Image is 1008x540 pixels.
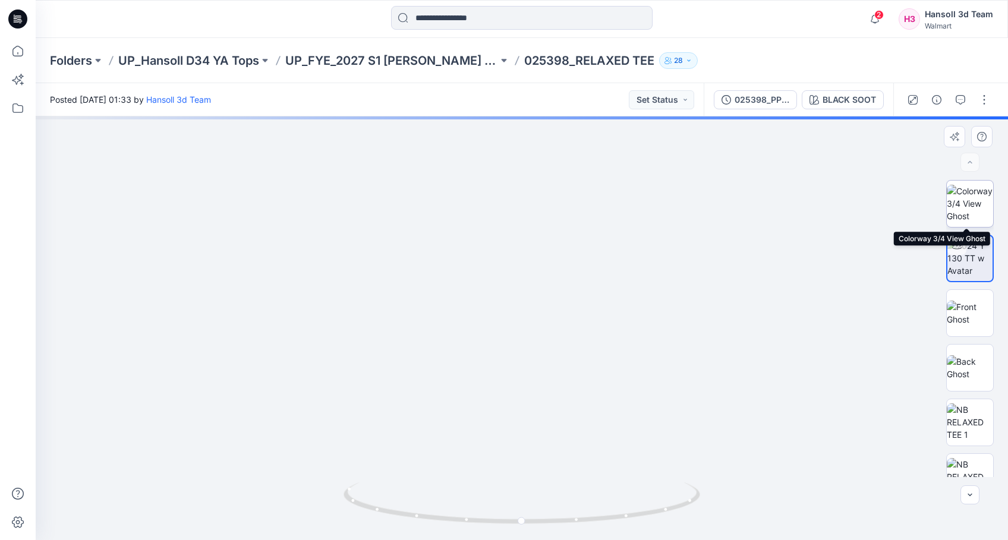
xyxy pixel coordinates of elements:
[823,93,876,106] div: BLACK SOOT
[947,185,993,222] img: Colorway 3/4 View Ghost
[524,52,654,69] p: 025398_RELAXED TEE
[118,52,259,69] a: UP_Hansoll D34 YA Tops
[874,10,884,20] span: 2
[50,52,92,69] a: Folders
[285,52,498,69] a: UP_FYE_2027 S1 [PERSON_NAME] YA Tops and Dresses
[50,93,211,106] span: Posted [DATE] 01:33 by
[802,90,884,109] button: BLACK SOOT
[947,239,993,277] img: 2024 Y 130 TT w Avatar
[659,52,698,69] button: 28
[925,21,993,30] div: Walmart
[146,94,211,105] a: Hansoll 3d Team
[899,8,920,30] div: H3
[714,90,797,109] button: 025398_PP FC_RELAXED TEE([GEOGRAPHIC_DATA])
[947,355,993,380] img: Back Ghost
[927,90,946,109] button: Details
[735,93,789,106] div: 025398_PP FC_RELAXED TEE([GEOGRAPHIC_DATA])
[947,301,993,326] img: Front Ghost
[674,54,683,67] p: 28
[925,7,993,21] div: Hansoll 3d Team
[947,403,993,441] img: NB RELAXED TEE 1
[947,458,993,495] img: NB RELAXED TEE 2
